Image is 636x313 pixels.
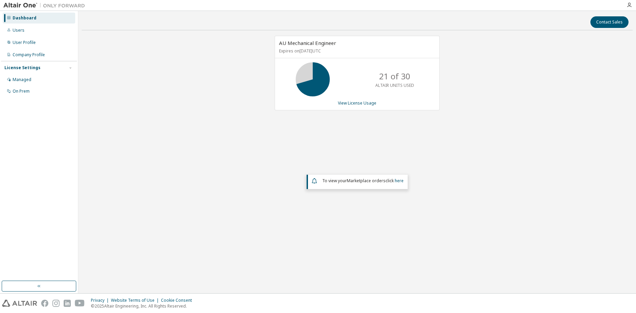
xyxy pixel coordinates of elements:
div: Website Terms of Use [111,298,161,303]
a: View License Usage [338,100,376,106]
span: AU Mechanical Engineer [279,40,336,46]
div: Users [13,28,25,33]
img: linkedin.svg [64,300,71,307]
div: Privacy [91,298,111,303]
img: facebook.svg [41,300,48,307]
div: On Prem [13,89,30,94]
div: Cookie Consent [161,298,196,303]
img: youtube.svg [75,300,85,307]
img: instagram.svg [52,300,60,307]
p: ALTAIR UNITS USED [375,82,414,88]
div: Company Profile [13,52,45,58]
img: altair_logo.svg [2,300,37,307]
div: License Settings [4,65,40,71]
p: Expires on [DATE] UTC [279,48,434,54]
a: here [395,178,404,184]
span: To view your click [322,178,404,184]
p: © 2025 Altair Engineering, Inc. All Rights Reserved. [91,303,196,309]
em: Marketplace orders [347,178,386,184]
div: Dashboard [13,15,36,21]
button: Contact Sales [590,16,629,28]
img: Altair One [3,2,88,9]
div: Managed [13,77,31,82]
p: 21 of 30 [379,71,410,82]
div: User Profile [13,40,36,45]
